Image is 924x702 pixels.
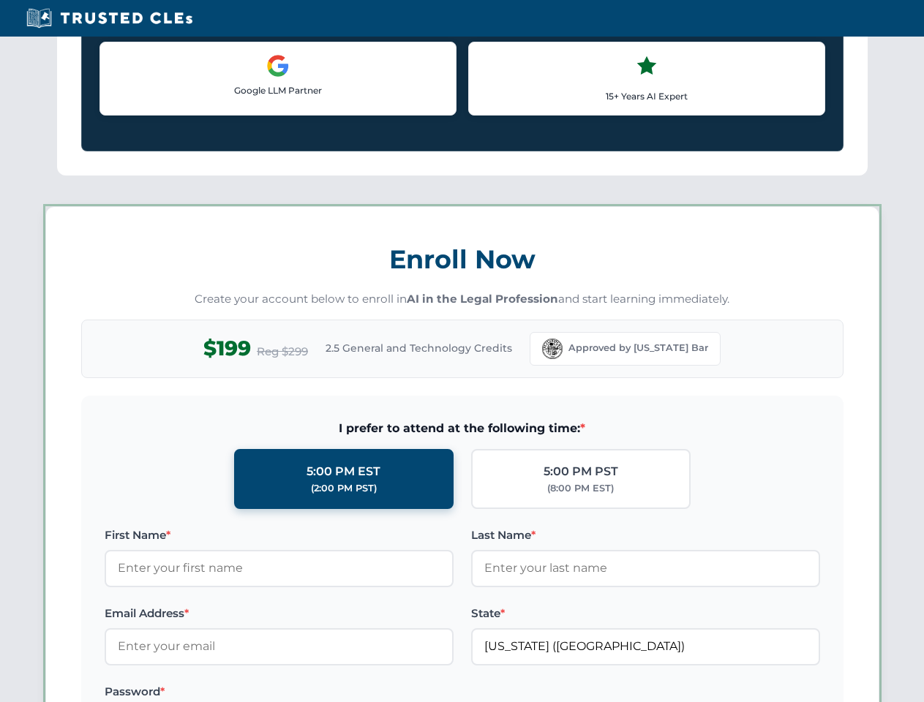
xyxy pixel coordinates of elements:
label: First Name [105,526,454,544]
label: Last Name [471,526,820,544]
img: Google [266,54,290,78]
strong: AI in the Legal Profession [407,292,558,306]
div: (2:00 PM PST) [311,481,377,496]
img: Trusted CLEs [22,7,197,29]
span: $199 [203,332,251,365]
div: (8:00 PM EST) [547,481,614,496]
div: 5:00 PM PST [544,462,618,481]
label: State [471,605,820,622]
h3: Enroll Now [81,236,844,282]
div: 5:00 PM EST [307,462,380,481]
input: Enter your email [105,628,454,665]
p: Create your account below to enroll in and start learning immediately. [81,291,844,308]
span: Reg $299 [257,343,308,361]
label: Email Address [105,605,454,622]
span: Approved by [US_STATE] Bar [568,341,708,355]
input: Enter your first name [105,550,454,586]
input: Florida (FL) [471,628,820,665]
input: Enter your last name [471,550,820,586]
span: 2.5 General and Technology Credits [326,340,512,356]
p: 15+ Years AI Expert [481,89,813,103]
span: I prefer to attend at the following time: [105,419,820,438]
img: Florida Bar [542,339,563,359]
label: Password [105,683,454,701]
p: Google LLM Partner [112,83,444,97]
